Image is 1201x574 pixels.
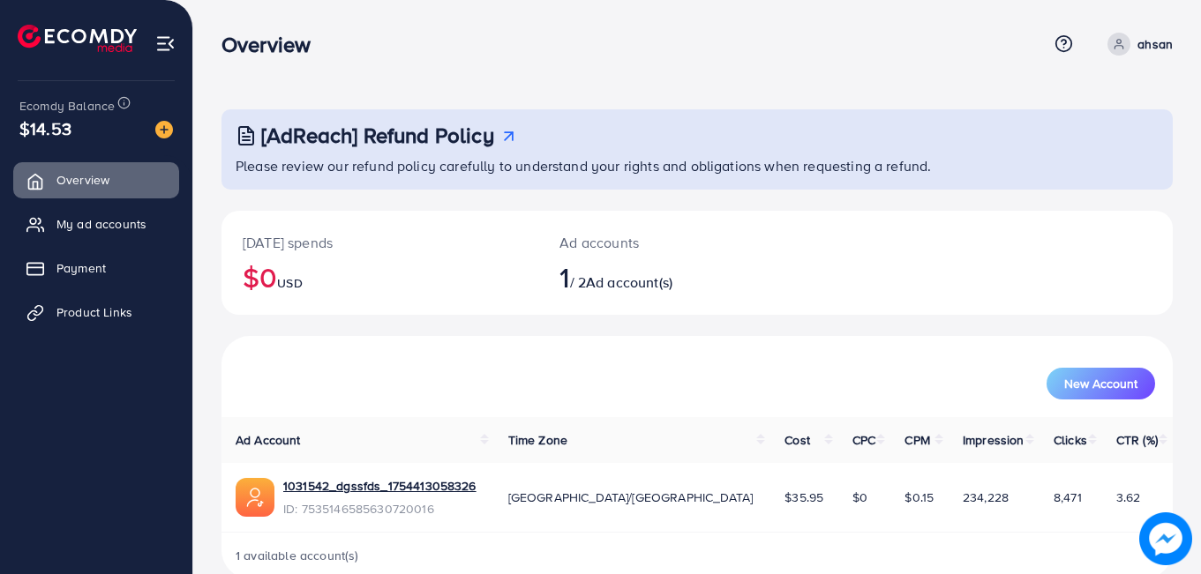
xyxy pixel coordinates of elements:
span: 234,228 [963,488,1009,506]
p: [DATE] spends [243,232,517,253]
a: ahsan [1100,33,1173,56]
span: CTR (%) [1116,431,1158,449]
span: Time Zone [508,431,567,449]
span: Product Links [56,303,132,321]
span: 8,471 [1054,488,1082,506]
span: $0.15 [905,488,934,506]
span: Payment [56,259,106,277]
span: Ecomdy Balance [19,97,115,115]
h2: $0 [243,260,517,294]
span: $14.53 [19,116,71,141]
span: Cost [784,431,810,449]
span: CPC [852,431,875,449]
span: 3.62 [1116,488,1141,506]
span: Overview [56,171,109,189]
h3: Overview [221,32,325,57]
span: 1 available account(s) [236,547,359,564]
span: $0 [852,488,867,506]
span: Impression [963,431,1025,449]
a: Payment [13,250,179,286]
span: Ad account(s) [586,272,672,292]
a: Overview [13,162,179,198]
span: $35.95 [784,488,823,506]
span: [GEOGRAPHIC_DATA]/[GEOGRAPHIC_DATA] [508,488,754,506]
button: New Account [1047,368,1155,399]
span: Ad Account [236,431,301,449]
img: image [1139,512,1192,565]
span: CPM [905,431,929,449]
span: ID: 7535146585630720016 [283,500,477,518]
img: ic-ads-acc.e4c84228.svg [236,478,274,517]
span: 1 [559,257,569,297]
p: Please review our refund policy carefully to understand your rights and obligations when requesti... [236,155,1162,176]
a: 1031542_dgssfds_1754413058326 [283,477,477,495]
a: My ad accounts [13,206,179,242]
img: logo [18,25,137,52]
img: menu [155,34,176,54]
span: Clicks [1054,431,1087,449]
p: ahsan [1137,34,1173,55]
p: Ad accounts [559,232,755,253]
a: Product Links [13,294,179,330]
span: My ad accounts [56,215,146,233]
img: image [155,121,173,138]
h2: / 2 [559,260,755,294]
h3: [AdReach] Refund Policy [261,123,494,148]
span: New Account [1064,377,1137,390]
span: USD [277,274,302,292]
